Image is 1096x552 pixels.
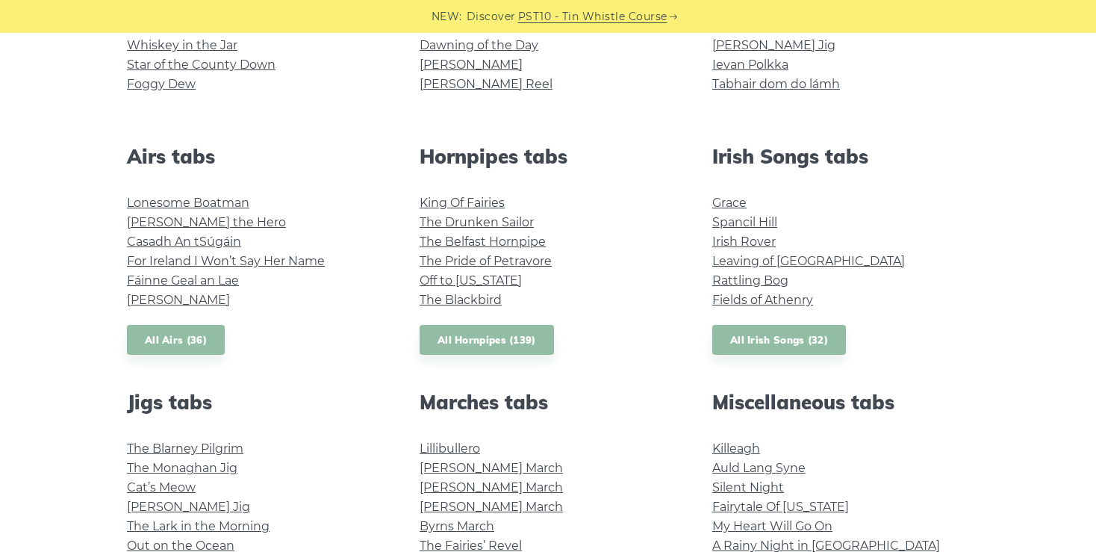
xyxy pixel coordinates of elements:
[127,519,270,533] a: The Lark in the Morning
[420,519,494,533] a: Byrns March
[420,293,502,307] a: The Blackbird
[127,293,230,307] a: [PERSON_NAME]
[467,8,516,25] span: Discover
[712,215,777,229] a: Spancil Hill
[127,196,249,210] a: Lonesome Boatman
[127,145,384,168] h2: Airs tabs
[127,500,250,514] a: [PERSON_NAME] Jig
[420,145,676,168] h2: Hornpipes tabs
[712,38,835,52] a: [PERSON_NAME] Jig
[712,391,969,414] h2: Miscellaneous tabs
[127,235,241,249] a: Casadh An tSúgáin
[712,273,788,288] a: Rattling Bog
[420,441,480,456] a: Lillibullero
[712,293,813,307] a: Fields of Athenry
[712,461,806,475] a: Auld Lang Syne
[712,196,747,210] a: Grace
[127,254,325,268] a: For Ireland I Won’t Say Her Name
[127,480,196,494] a: Cat’s Meow
[712,500,849,514] a: Fairytale Of [US_STATE]
[127,273,239,288] a: Fáinne Geal an Lae
[420,273,522,288] a: Off to [US_STATE]
[518,8,667,25] a: PST10 - Tin Whistle Course
[420,58,523,72] a: [PERSON_NAME]
[420,196,505,210] a: King Of Fairies
[712,145,969,168] h2: Irish Songs tabs
[127,461,237,475] a: The Monaghan Jig
[712,325,846,356] a: All Irish Songs (32)
[420,391,676,414] h2: Marches tabs
[712,77,840,91] a: Tabhair dom do lámh
[127,58,275,72] a: Star of the County Down
[127,441,243,456] a: The Blarney Pilgrim
[420,235,546,249] a: The Belfast Hornpipe
[127,391,384,414] h2: Jigs tabs
[712,235,776,249] a: Irish Rover
[420,77,552,91] a: [PERSON_NAME] Reel
[127,38,237,52] a: Whiskey in the Jar
[420,254,552,268] a: The Pride of Petravore
[420,480,563,494] a: [PERSON_NAME] March
[127,325,225,356] a: All Airs (36)
[127,215,286,229] a: [PERSON_NAME] the Hero
[420,461,563,475] a: [PERSON_NAME] March
[420,38,538,52] a: Dawning of the Day
[432,8,462,25] span: NEW:
[420,215,534,229] a: The Drunken Sailor
[712,480,784,494] a: Silent Night
[712,58,788,72] a: Ievan Polkka
[712,441,760,456] a: Killeagh
[420,325,554,356] a: All Hornpipes (139)
[420,500,563,514] a: [PERSON_NAME] March
[712,519,832,533] a: My Heart Will Go On
[712,254,905,268] a: Leaving of [GEOGRAPHIC_DATA]
[127,77,196,91] a: Foggy Dew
